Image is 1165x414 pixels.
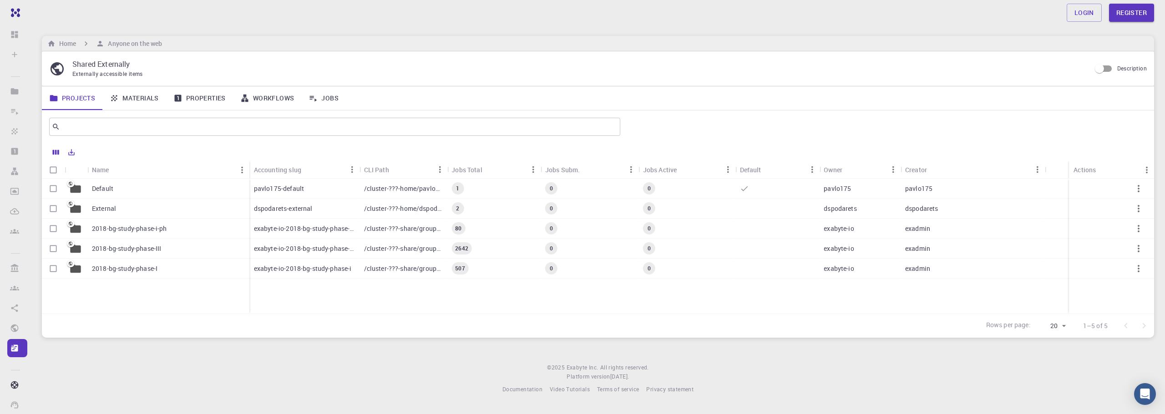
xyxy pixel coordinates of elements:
[364,224,443,233] p: /cluster-???-share/groups/exabyte-io/exabyte-io-2018-bg-study-phase-i-ph
[905,204,938,213] p: dspodarets
[235,163,249,177] button: Menu
[824,204,857,213] p: dspodarets
[546,244,557,252] span: 0
[819,161,901,179] div: Owner
[545,161,580,179] div: Jobs Subm.
[364,161,389,179] div: CLI Path
[644,224,654,232] span: 0
[644,244,654,252] span: 0
[92,264,157,273] p: 2018-bg-study-phase-I
[550,385,590,393] span: Video Tutorials
[1034,319,1069,333] div: 20
[451,161,482,179] div: Jobs Total
[646,385,694,393] span: Privacy statement
[546,205,557,212] span: 0
[638,161,735,179] div: Jobs Active
[301,162,316,177] button: Sort
[740,161,761,179] div: Default
[254,204,313,213] p: dspodarets-external
[824,184,851,193] p: pavlo175
[447,161,541,179] div: Jobs Total
[109,163,124,177] button: Sort
[1074,161,1096,179] div: Actions
[254,264,352,273] p: exabyte-io-2018-bg-study-phase-i
[64,145,79,160] button: Export
[567,364,598,371] span: Exabyte Inc.
[1117,65,1147,72] span: Description
[254,244,355,253] p: exabyte-io-2018-bg-study-phase-iii
[805,162,819,177] button: Menu
[1069,161,1154,179] div: Actions
[87,161,249,179] div: Name
[48,145,64,160] button: Columns
[254,161,301,179] div: Accounting slug
[92,184,113,193] p: Default
[452,205,463,212] span: 2
[254,224,355,233] p: exabyte-io-2018-bg-study-phase-i-ph
[905,184,932,193] p: pavlo175
[905,161,927,179] div: Creator
[644,264,654,272] span: 0
[824,244,854,253] p: exabyte-io
[102,86,166,110] a: Materials
[345,162,360,177] button: Menu
[905,244,930,253] p: exadmin
[92,161,109,179] div: Name
[364,204,443,213] p: /cluster-???-home/dspodarets/dspodarets-external
[824,264,854,273] p: exabyte-io
[1083,321,1108,330] p: 1–5 of 5
[646,385,694,394] a: Privacy statement
[1140,163,1154,177] button: Menu
[7,8,20,17] img: logo
[1109,4,1154,22] a: Register
[526,162,541,177] button: Menu
[735,161,820,179] div: Default
[1030,162,1045,177] button: Menu
[451,224,465,232] span: 80
[104,39,162,49] h6: Anyone on the web
[546,185,557,192] span: 0
[46,39,164,49] nav: breadcrumb
[610,372,629,381] a: [DATE].
[597,385,639,393] span: Terms of service
[360,161,447,179] div: CLI Path
[502,385,542,394] a: Documentation
[567,363,598,372] a: Exabyte Inc.
[643,161,677,179] div: Jobs Active
[600,363,649,372] span: All rights reserved.
[364,184,443,193] p: /cluster-???-home/pavlo175/pavlo175-default
[567,372,610,381] span: Platform version
[42,86,102,110] a: Projects
[166,86,233,110] a: Properties
[541,161,638,179] div: Jobs Subm.
[644,205,654,212] span: 0
[432,162,447,177] button: Menu
[301,86,346,110] a: Jobs
[56,39,76,49] h6: Home
[92,204,116,213] p: External
[610,373,629,380] span: [DATE] .
[905,264,930,273] p: exadmin
[824,224,854,233] p: exabyte-io
[597,385,639,394] a: Terms of service
[364,244,443,253] p: /cluster-???-share/groups/exabyte-io/exabyte-io-2018-bg-study-phase-iii
[249,161,360,179] div: Accounting slug
[451,264,468,272] span: 507
[901,161,1045,179] div: Creator
[886,162,901,177] button: Menu
[842,162,857,177] button: Sort
[927,162,942,177] button: Sort
[72,59,1084,70] p: Shared Externally
[550,385,590,394] a: Video Tutorials
[905,224,930,233] p: exadmin
[502,385,542,393] span: Documentation
[986,320,1031,331] p: Rows per page:
[1067,4,1102,22] a: Login
[546,224,557,232] span: 0
[233,86,302,110] a: Workflows
[65,161,87,179] div: Icon
[824,161,842,179] div: Owner
[72,70,143,77] span: Externally accessible items
[92,224,167,233] p: 2018-bg-study-phase-i-ph
[547,363,566,372] span: © 2025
